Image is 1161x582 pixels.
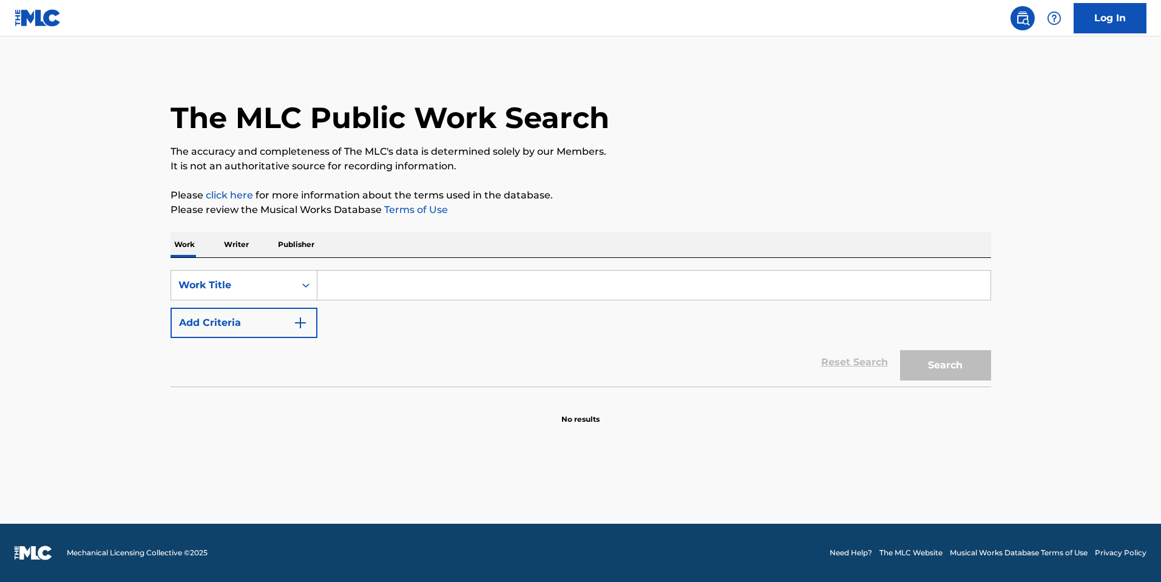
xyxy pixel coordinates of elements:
span: Mechanical Licensing Collective © 2025 [67,547,208,558]
a: The MLC Website [879,547,943,558]
img: search [1015,11,1030,25]
p: Please review the Musical Works Database [171,203,991,217]
div: Work Title [178,278,288,293]
p: It is not an authoritative source for recording information. [171,159,991,174]
a: Privacy Policy [1095,547,1146,558]
h1: The MLC Public Work Search [171,100,609,136]
button: Add Criteria [171,308,317,338]
p: The accuracy and completeness of The MLC's data is determined solely by our Members. [171,144,991,159]
p: Please for more information about the terms used in the database. [171,188,991,203]
p: No results [561,399,600,425]
p: Work [171,232,198,257]
a: Terms of Use [382,204,448,215]
a: Musical Works Database Terms of Use [950,547,1088,558]
a: Public Search [1010,6,1035,30]
div: Help [1042,6,1066,30]
p: Publisher [274,232,318,257]
img: logo [15,546,52,560]
form: Search Form [171,270,991,387]
p: Writer [220,232,252,257]
img: help [1047,11,1061,25]
img: 9d2ae6d4665cec9f34b9.svg [293,316,308,330]
img: MLC Logo [15,9,61,27]
a: Need Help? [830,547,872,558]
a: Log In [1074,3,1146,33]
a: click here [206,189,253,201]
